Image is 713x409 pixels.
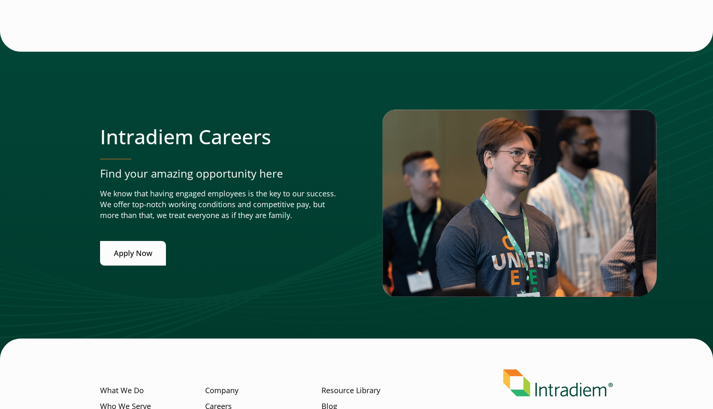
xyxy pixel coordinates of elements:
a: Resource Library [321,385,380,396]
p: We know that having engaged employees is the key to our success. We offer top-notch working condi... [100,188,339,221]
h2: Intradiem Careers [100,125,339,149]
a: What We Do [100,385,144,396]
p: Find your amazing opportunity here [100,166,339,181]
a: Apply Now [100,241,166,266]
a: Company [205,385,239,396]
img: Intradiem [503,369,613,396]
